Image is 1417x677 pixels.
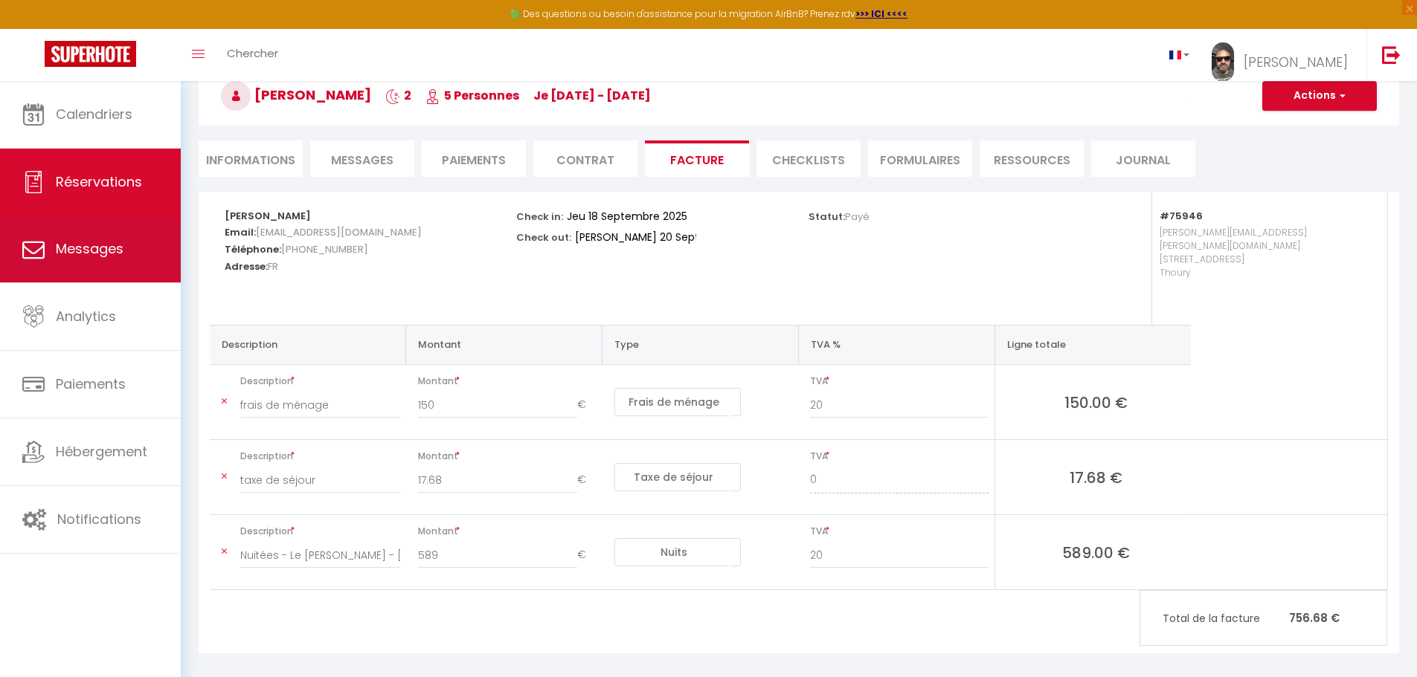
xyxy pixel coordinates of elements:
span: TVA [810,371,988,392]
span: 150.00 € [1007,392,1185,412]
a: ... [PERSON_NAME] [1201,29,1366,81]
span: Montant [418,521,597,542]
strong: Adresse: [225,259,268,273]
span: 17.68 € [1007,467,1185,487]
p: 756.68 € [1140,602,1387,634]
p: Check in: [516,207,563,224]
li: Contrat [533,140,637,177]
strong: Téléphone: [225,242,281,256]
span: Hébergement [56,442,147,461]
li: CHECKLISTS [756,140,861,177]
span: je [DATE] - [DATE] [533,87,651,104]
span: 5 Personnes [425,87,519,104]
img: logout [1382,45,1401,64]
span: [EMAIL_ADDRESS][DOMAIN_NAME] [256,221,422,243]
span: [PERSON_NAME] [1244,53,1348,71]
strong: #75946 [1160,209,1203,223]
span: Paiements [56,375,126,393]
p: Check out: [516,227,571,244]
span: 2 [385,87,411,104]
span: Description [240,521,400,542]
li: Journal [1091,140,1195,177]
span: [PERSON_NAME] [221,85,371,104]
th: TVA % [798,325,995,364]
div: Facture envoyée avec succès [1223,73,1392,87]
img: ... [1212,42,1234,82]
p: [PERSON_NAME][EMAIL_ADDRESS][PERSON_NAME][DOMAIN_NAME] [STREET_ADDRESS] Thoury [1160,222,1372,310]
span: TVA [810,521,988,542]
a: Chercher [216,29,289,81]
span: Calendriers [56,105,132,123]
span: Chercher [227,45,278,61]
th: Description [210,325,406,364]
span: € [577,542,597,569]
a: >>> ICI <<<< [855,7,907,20]
span: € [577,467,597,493]
li: FORMULAIRES [868,140,972,177]
span: FR [268,256,278,277]
span: Messages [56,239,123,258]
span: 589.00 € [1007,542,1185,563]
strong: Email: [225,225,256,239]
span: Montant [418,371,597,392]
span: € [577,392,597,418]
li: Informations [199,140,303,177]
img: Super Booking [45,41,136,67]
span: Montant [418,446,597,467]
li: Facture [645,140,749,177]
span: Notifications [57,510,141,528]
p: Statut: [809,207,870,224]
span: Description [240,371,400,392]
span: Description [240,446,400,467]
span: Analytics [56,307,116,325]
span: Total de la facture [1163,610,1289,626]
li: Paiements [422,140,526,177]
li: Ressources [980,140,1084,177]
span: TVA [810,446,988,467]
span: Payé [845,210,870,224]
span: Réservations [56,172,142,191]
th: Montant [406,325,603,364]
span: Messages [331,152,393,169]
th: Ligne totale [995,325,1191,364]
span: [PHONE_NUMBER] [281,239,368,260]
th: Type [603,325,799,364]
strong: [PERSON_NAME] [225,209,311,223]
